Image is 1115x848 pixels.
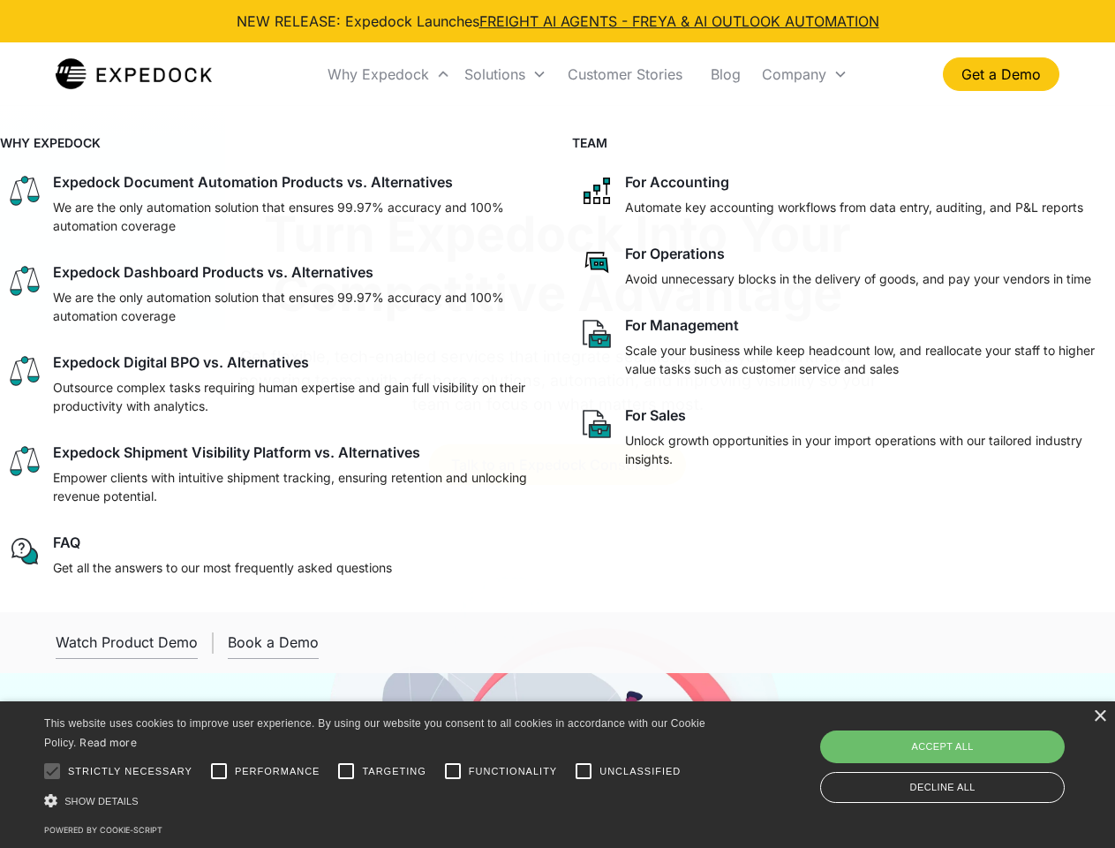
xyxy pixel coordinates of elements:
[625,245,725,262] div: For Operations
[56,57,212,92] a: home
[457,44,554,104] div: Solutions
[362,764,426,779] span: Targeting
[554,44,697,104] a: Customer Stories
[579,245,614,280] img: rectangular chat bubble icon
[53,198,537,235] p: We are the only automation solution that ensures 99.97% accuracy and 100% automation coverage
[479,12,879,30] a: FREIGHT AI AGENTS - FREYA & AI OUTLOOK AUTOMATION
[53,263,373,281] div: Expedock Dashboard Products vs. Alternatives
[237,11,879,32] div: NEW RELEASE: Expedock Launches
[625,198,1083,216] p: Automate key accounting workflows from data entry, auditing, and P&L reports
[228,626,319,659] a: Book a Demo
[53,378,537,415] p: Outsource complex tasks requiring human expertise and gain full visibility on their productivity ...
[68,764,192,779] span: Strictly necessary
[53,353,309,371] div: Expedock Digital BPO vs. Alternatives
[328,65,429,83] div: Why Expedock
[821,657,1115,848] iframe: Chat Widget
[53,443,420,461] div: Expedock Shipment Visibility Platform vs. Alternatives
[625,431,1109,468] p: Unlock growth opportunities in your import operations with our tailored industry insights.
[7,173,42,208] img: scale icon
[625,406,686,424] div: For Sales
[44,791,712,810] div: Show details
[7,534,42,569] img: regular chat bubble icon
[56,633,198,651] div: Watch Product Demo
[697,44,755,104] a: Blog
[625,341,1109,378] p: Scale your business while keep headcount low, and reallocate your staff to higher value tasks suc...
[56,626,198,659] a: open lightbox
[53,468,537,505] p: Empower clients with intuitive shipment tracking, ensuring retention and unlocking revenue potent...
[228,633,319,651] div: Book a Demo
[943,57,1059,91] a: Get a Demo
[53,288,537,325] p: We are the only automation solution that ensures 99.97% accuracy and 100% automation coverage
[53,558,392,577] p: Get all the answers to our most frequently asked questions
[625,173,729,191] div: For Accounting
[56,57,212,92] img: Expedock Logo
[762,65,826,83] div: Company
[464,65,525,83] div: Solutions
[64,796,139,806] span: Show details
[625,269,1091,288] p: Avoid unnecessary blocks in the delivery of goods, and pay your vendors in time
[320,44,457,104] div: Why Expedock
[579,316,614,352] img: paper and bag icon
[625,316,739,334] div: For Management
[7,443,42,479] img: scale icon
[579,173,614,208] img: network like icon
[235,764,320,779] span: Performance
[469,764,557,779] span: Functionality
[53,173,453,191] div: Expedock Document Automation Products vs. Alternatives
[53,534,80,551] div: FAQ
[579,406,614,442] img: paper and bag icon
[44,717,705,750] span: This website uses cookies to improve user experience. By using our website you consent to all coo...
[7,353,42,389] img: scale icon
[79,736,137,749] a: Read more
[755,44,855,104] div: Company
[7,263,42,299] img: scale icon
[599,764,681,779] span: Unclassified
[44,825,162,835] a: Powered by cookie-script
